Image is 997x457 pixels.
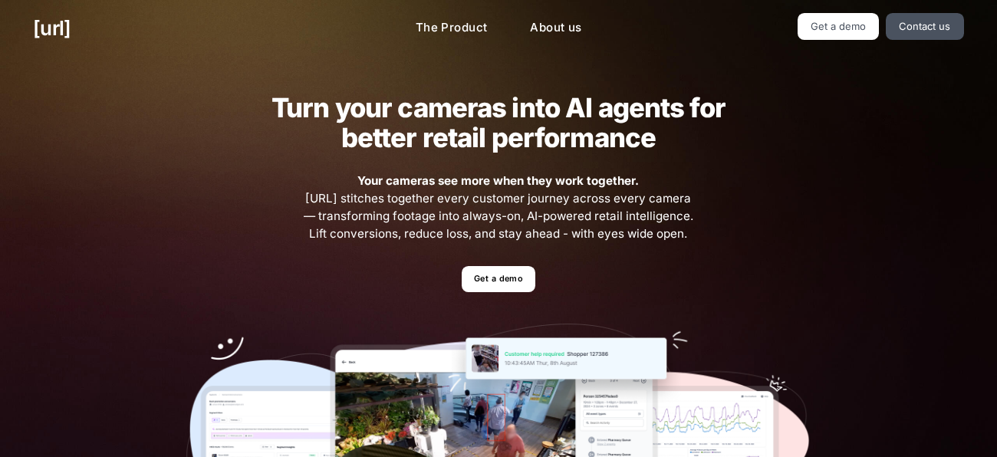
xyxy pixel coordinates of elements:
a: The Product [403,13,500,43]
a: Contact us [886,13,964,40]
a: Get a demo [462,266,535,293]
a: Get a demo [798,13,880,40]
a: About us [518,13,594,43]
strong: Your cameras see more when they work together. [357,173,639,188]
span: [URL] stitches together every customer journey across every camera — transforming footage into al... [301,173,696,242]
a: [URL] [33,13,71,43]
h2: Turn your cameras into AI agents for better retail performance [248,93,749,153]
